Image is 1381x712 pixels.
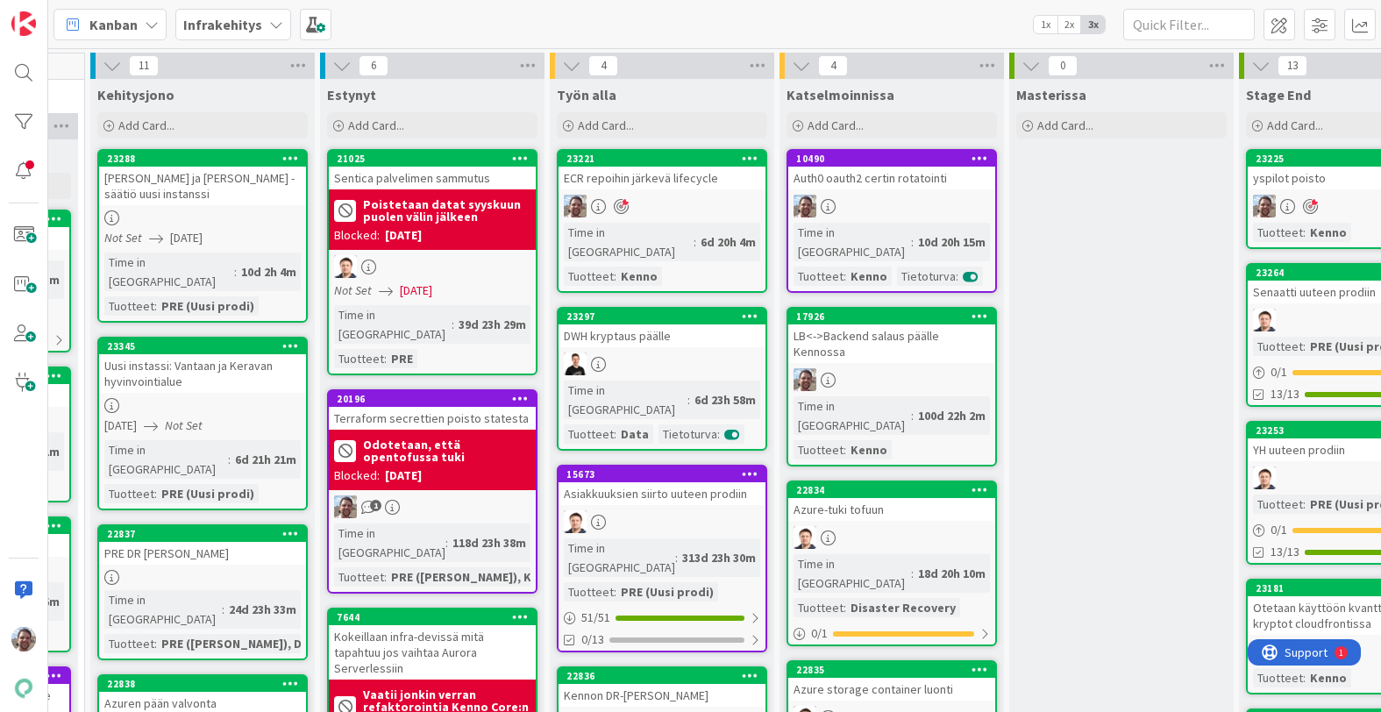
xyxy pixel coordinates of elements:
[104,230,142,246] i: Not Set
[107,678,306,690] div: 22838
[788,482,995,521] div: 22834Azure-tuki tofuun
[794,195,816,217] img: ET
[808,117,864,133] span: Add Card...
[788,498,995,521] div: Azure-tuki tofuun
[566,670,765,682] div: 22836
[559,151,765,167] div: 23221
[334,305,452,344] div: Time in [GEOGRAPHIC_DATA]
[329,151,536,189] div: 21025Sentica palvelimen sammutus
[89,14,138,35] span: Kanban
[1271,363,1287,381] span: 0 / 1
[911,564,914,583] span: :
[1057,16,1081,33] span: 2x
[334,523,445,562] div: Time in [GEOGRAPHIC_DATA]
[564,582,614,602] div: Tuotteet
[329,391,536,407] div: 20196
[99,354,306,393] div: Uusi instassi: Vantaan ja Keravan hyvinvointialue
[237,262,301,281] div: 10d 2h 4m
[1253,309,1276,331] img: TG
[1303,223,1306,242] span: :
[1253,195,1276,217] img: ET
[559,482,765,505] div: Asiakkuuksien siirto uuteen prodiin
[844,440,846,459] span: :
[228,450,231,469] span: :
[1246,86,1311,103] span: Stage End
[452,315,454,334] span: :
[559,466,765,482] div: 15673
[1037,117,1093,133] span: Add Card...
[329,151,536,167] div: 21025
[687,390,690,409] span: :
[99,676,306,692] div: 22838
[788,309,995,324] div: 17926
[788,167,995,189] div: Auth0 oauth2 certin rotatointi
[678,548,760,567] div: 313d 23h 30m
[97,149,308,323] a: 23288[PERSON_NAME] ja [PERSON_NAME] -säätiö uusi instanssiNot Set[DATE]Time in [GEOGRAPHIC_DATA]:...
[1271,385,1299,403] span: 13/13
[1253,223,1303,242] div: Tuotteet
[329,495,536,518] div: ET
[118,117,174,133] span: Add Card...
[327,86,376,103] span: Estynyt
[1267,117,1323,133] span: Add Card...
[157,484,259,503] div: PRE (Uusi prodi)
[557,307,767,451] a: 23297DWH kryptaus päälleJVTime in [GEOGRAPHIC_DATA]:6d 23h 58mTuotteet:DataTietoturva:
[334,567,384,587] div: Tuotteet
[614,267,616,286] span: :
[1253,668,1303,687] div: Tuotteet
[183,16,262,33] b: Infrakehitys
[1303,337,1306,356] span: :
[1123,9,1255,40] input: Quick Filter...
[234,262,237,281] span: :
[337,611,536,623] div: 7644
[231,450,301,469] div: 6d 21h 21m
[796,664,995,676] div: 22835
[956,267,958,286] span: :
[690,390,760,409] div: 6d 23h 58m
[787,86,894,103] span: Katselmoinnissa
[348,117,404,133] span: Add Card...
[614,582,616,602] span: :
[818,55,848,76] span: 4
[37,3,80,24] span: Support
[564,510,587,533] img: TG
[327,149,537,375] a: 21025Sentica palvelimen sammutusPoistetaan datat syyskuun puolen välin jälkeenBlocked:[DATE]TGNot...
[104,634,154,653] div: Tuotteet
[104,484,154,503] div: Tuotteet
[329,625,536,680] div: Kokeillaan infra-devissä mitä tapahtuu jos vaihtaa Aurora Serverlessiin
[99,151,306,205] div: 23288[PERSON_NAME] ja [PERSON_NAME] -säätiö uusi instanssi
[1016,86,1086,103] span: Masterissa
[448,533,530,552] div: 118d 23h 38m
[99,338,306,354] div: 23345
[788,368,995,391] div: ET
[334,495,357,518] img: ET
[327,389,537,594] a: 20196Terraform secrettien poisto statestaOdotetaan, että opentofussa tukiBlocked:[DATE]ETTime in ...
[224,600,301,619] div: 24d 23h 33m
[334,226,380,245] div: Blocked:
[99,338,306,393] div: 23345Uusi instassi: Vantaan ja Keravan hyvinvointialue
[154,484,157,503] span: :
[99,167,306,205] div: [PERSON_NAME] ja [PERSON_NAME] -säätiö uusi instanssi
[581,630,604,649] span: 0/13
[1278,55,1307,76] span: 13
[559,607,765,629] div: 51/51
[614,424,616,444] span: :
[794,554,911,593] div: Time in [GEOGRAPHIC_DATA]
[794,223,911,261] div: Time in [GEOGRAPHIC_DATA]
[557,86,616,103] span: Työn alla
[387,567,546,587] div: PRE ([PERSON_NAME]), K...
[694,232,696,252] span: :
[559,309,765,347] div: 23297DWH kryptaus päälle
[559,167,765,189] div: ECR repoihin järkevä lifecycle
[334,349,384,368] div: Tuotteet
[1271,521,1287,539] span: 0 / 1
[559,352,765,375] div: JV
[846,440,892,459] div: Kenno
[564,538,675,577] div: Time in [GEOGRAPHIC_DATA]
[794,368,816,391] img: ET
[566,153,765,165] div: 23221
[1306,668,1351,687] div: Kenno
[578,117,634,133] span: Add Card...
[1253,337,1303,356] div: Tuotteet
[581,609,610,627] span: 51 / 51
